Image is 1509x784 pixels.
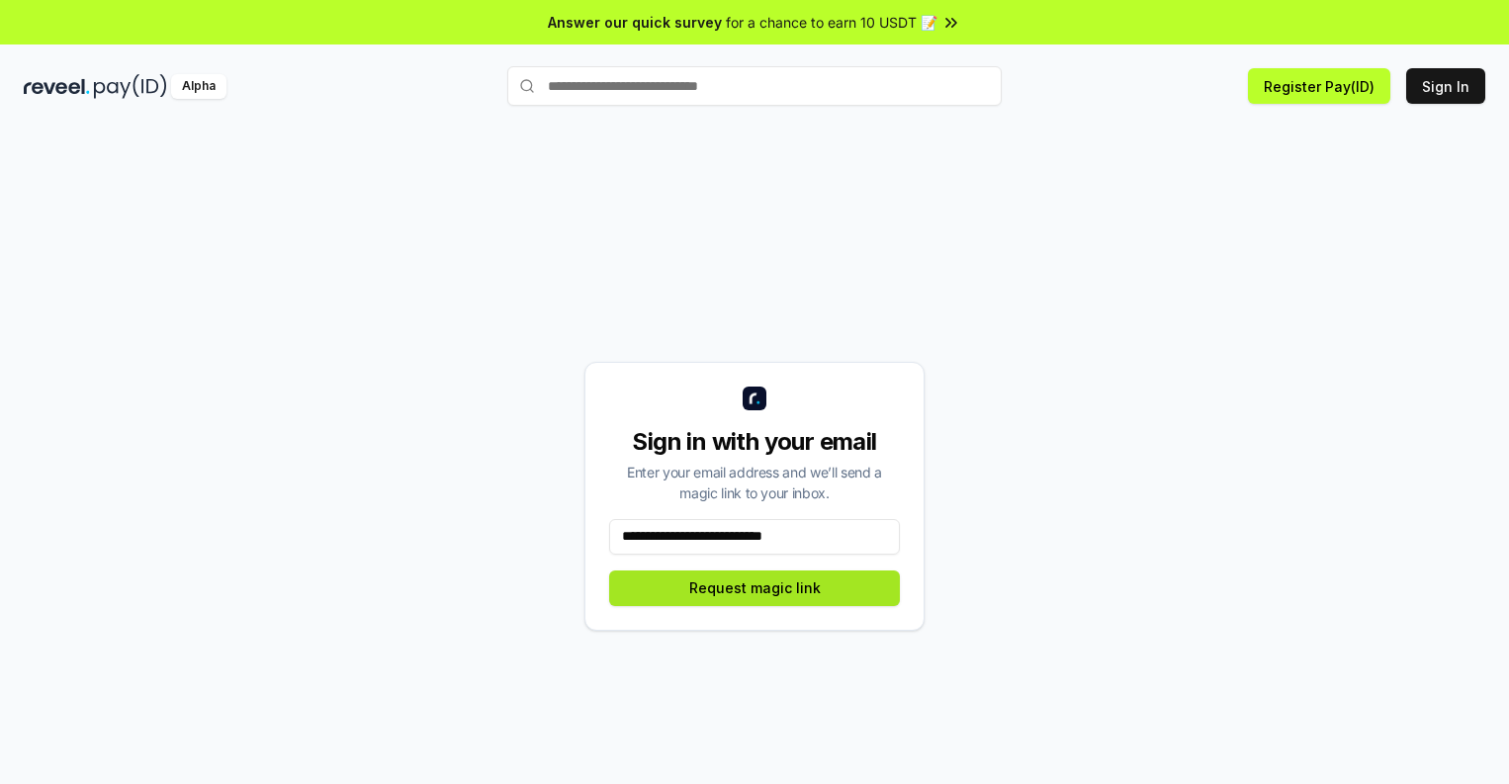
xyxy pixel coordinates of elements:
div: Enter your email address and we’ll send a magic link to your inbox. [609,462,900,503]
img: reveel_dark [24,74,90,99]
div: Alpha [171,74,226,99]
span: Answer our quick survey [548,12,722,33]
img: pay_id [94,74,167,99]
span: for a chance to earn 10 USDT 📝 [726,12,937,33]
div: Sign in with your email [609,426,900,458]
img: logo_small [743,387,766,410]
button: Request magic link [609,570,900,606]
button: Sign In [1406,68,1485,104]
button: Register Pay(ID) [1248,68,1390,104]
